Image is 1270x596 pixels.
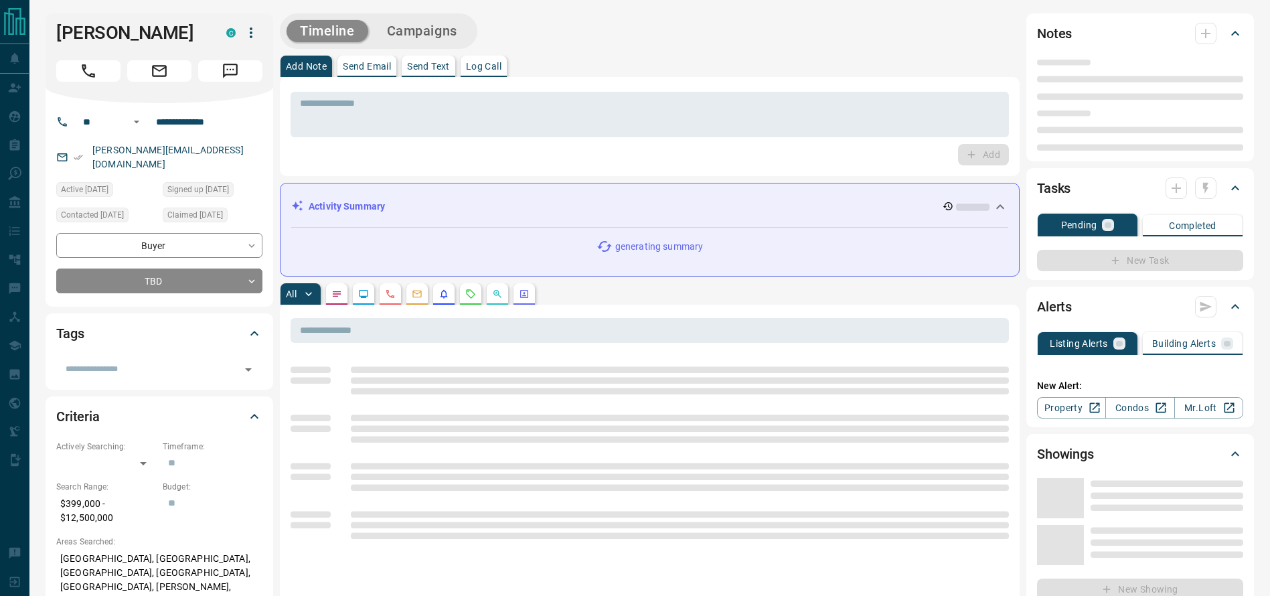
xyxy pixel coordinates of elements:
[1152,339,1216,348] p: Building Alerts
[56,493,156,529] p: $399,000 - $12,500,000
[412,289,422,299] svg: Emails
[1037,23,1072,44] h2: Notes
[56,22,206,44] h1: [PERSON_NAME]
[56,441,156,453] p: Actively Searching:
[129,114,145,130] button: Open
[167,183,229,196] span: Signed up [DATE]
[61,208,124,222] span: Contacted [DATE]
[439,289,449,299] svg: Listing Alerts
[1037,291,1243,323] div: Alerts
[1037,296,1072,317] h2: Alerts
[239,360,258,379] button: Open
[56,317,262,350] div: Tags
[163,182,262,201] div: Sat Oct 11 2025
[92,145,244,169] a: [PERSON_NAME][EMAIL_ADDRESS][DOMAIN_NAME]
[163,481,262,493] p: Budget:
[343,62,391,71] p: Send Email
[1061,220,1097,230] p: Pending
[385,289,396,299] svg: Calls
[1174,397,1243,419] a: Mr.Loft
[56,400,262,433] div: Criteria
[226,28,236,38] div: condos.ca
[56,233,262,258] div: Buyer
[615,240,703,254] p: generating summary
[163,208,262,226] div: Sat Oct 11 2025
[1037,17,1243,50] div: Notes
[291,194,1008,219] div: Activity Summary
[56,182,156,201] div: Sat Oct 11 2025
[358,289,369,299] svg: Lead Browsing Activity
[56,323,84,344] h2: Tags
[465,289,476,299] svg: Requests
[492,289,503,299] svg: Opportunities
[56,481,156,493] p: Search Range:
[1037,177,1070,199] h2: Tasks
[1037,379,1243,393] p: New Alert:
[287,20,368,42] button: Timeline
[407,62,450,71] p: Send Text
[331,289,342,299] svg: Notes
[56,60,121,82] span: Call
[56,269,262,293] div: TBD
[1037,443,1094,465] h2: Showings
[466,62,501,71] p: Log Call
[56,536,262,548] p: Areas Searched:
[1050,339,1108,348] p: Listing Alerts
[61,183,108,196] span: Active [DATE]
[127,60,191,82] span: Email
[198,60,262,82] span: Message
[1037,172,1243,204] div: Tasks
[163,441,262,453] p: Timeframe:
[1105,397,1174,419] a: Condos
[56,406,100,427] h2: Criteria
[519,289,530,299] svg: Agent Actions
[56,208,156,226] div: Sat Oct 11 2025
[74,153,83,162] svg: Email Verified
[1037,438,1243,470] div: Showings
[286,62,327,71] p: Add Note
[1169,221,1216,230] p: Completed
[1037,397,1106,419] a: Property
[309,200,385,214] p: Activity Summary
[167,208,223,222] span: Claimed [DATE]
[374,20,471,42] button: Campaigns
[286,289,297,299] p: All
